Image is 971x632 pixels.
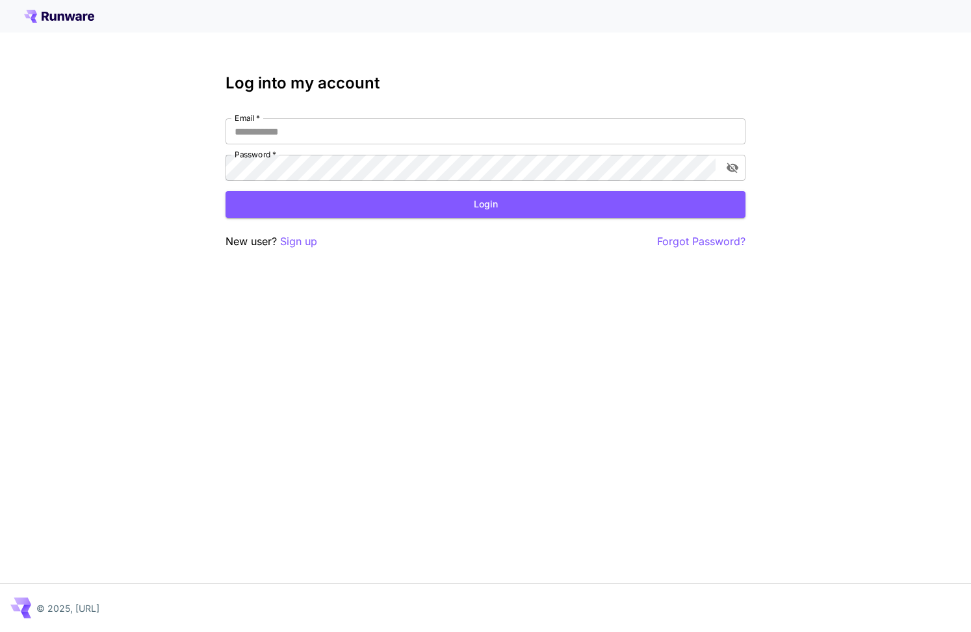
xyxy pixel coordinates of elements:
[280,233,317,250] button: Sign up
[235,149,276,160] label: Password
[657,233,745,250] button: Forgot Password?
[721,156,744,179] button: toggle password visibility
[226,191,745,218] button: Login
[36,601,99,615] p: © 2025, [URL]
[226,74,745,92] h3: Log into my account
[235,112,260,124] label: Email
[226,233,317,250] p: New user?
